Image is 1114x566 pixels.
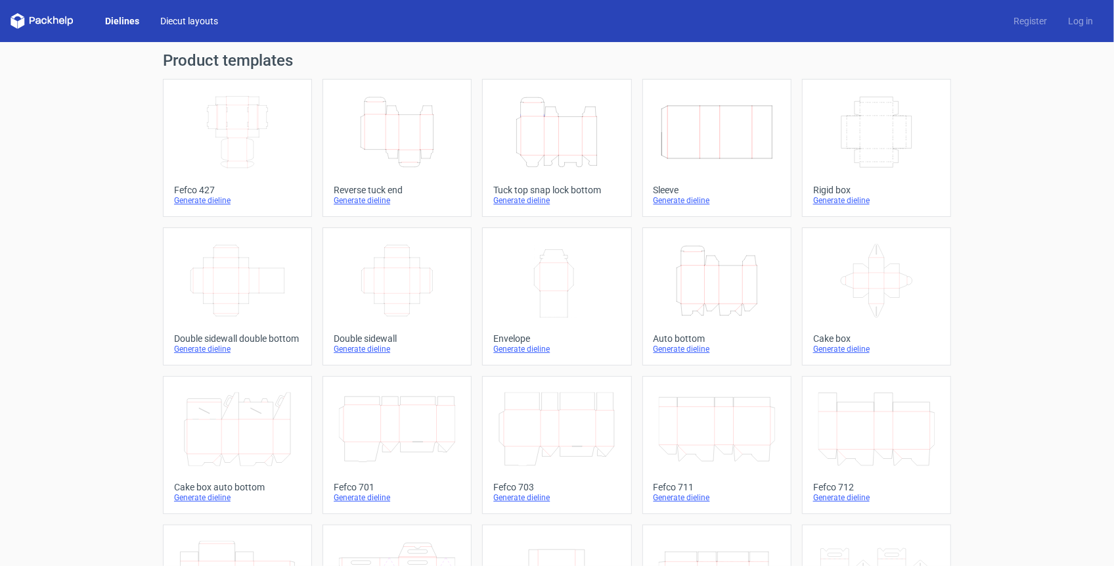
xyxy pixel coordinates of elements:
a: Reverse tuck endGenerate dieline [323,79,472,217]
a: Cake box auto bottomGenerate dieline [163,376,312,514]
div: Auto bottom [654,333,780,344]
a: Fefco 427Generate dieline [163,79,312,217]
a: Fefco 711Generate dieline [642,376,791,514]
div: Generate dieline [654,195,780,206]
div: Tuck top snap lock bottom [493,185,620,195]
div: Double sidewall double bottom [174,333,301,344]
div: Generate dieline [334,195,460,206]
div: Generate dieline [493,492,620,503]
a: Fefco 701Generate dieline [323,376,472,514]
a: Diecut layouts [150,14,229,28]
div: Double sidewall [334,333,460,344]
a: Fefco 703Generate dieline [482,376,631,514]
a: SleeveGenerate dieline [642,79,791,217]
div: Fefco 712 [813,482,940,492]
div: Generate dieline [493,195,620,206]
a: Tuck top snap lock bottomGenerate dieline [482,79,631,217]
div: Generate dieline [654,344,780,354]
div: Fefco 427 [174,185,301,195]
div: Generate dieline [813,195,940,206]
div: Generate dieline [174,492,301,503]
div: Envelope [493,333,620,344]
h1: Product templates [163,53,951,68]
a: Double sidewallGenerate dieline [323,227,472,366]
a: Register [1003,14,1058,28]
div: Rigid box [813,185,940,195]
div: Fefco 711 [654,482,780,492]
div: Generate dieline [493,344,620,354]
div: Generate dieline [334,344,460,354]
div: Generate dieline [334,492,460,503]
div: Generate dieline [813,492,940,503]
a: Fefco 712Generate dieline [802,376,951,514]
a: Cake boxGenerate dieline [802,227,951,366]
a: Rigid boxGenerate dieline [802,79,951,217]
div: Fefco 703 [493,482,620,492]
a: Log in [1058,14,1103,28]
a: Double sidewall double bottomGenerate dieline [163,227,312,366]
div: Fefco 701 [334,482,460,492]
div: Generate dieline [654,492,780,503]
a: EnvelopeGenerate dieline [482,227,631,366]
div: Generate dieline [813,344,940,354]
div: Generate dieline [174,195,301,206]
div: Cake box [813,333,940,344]
div: Reverse tuck end [334,185,460,195]
div: Generate dieline [174,344,301,354]
a: Auto bottomGenerate dieline [642,227,791,366]
a: Dielines [95,14,150,28]
div: Sleeve [654,185,780,195]
div: Cake box auto bottom [174,482,301,492]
